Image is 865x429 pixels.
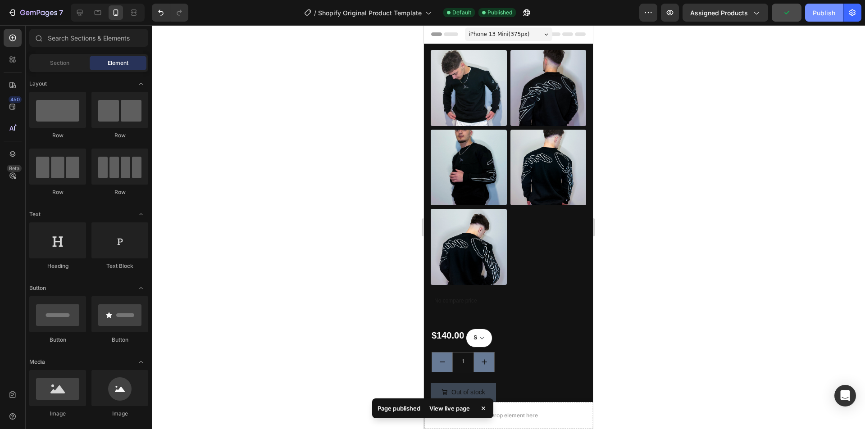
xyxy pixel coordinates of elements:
span: Text [29,210,41,218]
p: 7 [59,7,63,18]
span: Shopify Original Product Template [318,8,422,18]
div: Button [29,336,86,344]
div: Row [29,188,86,196]
div: Row [91,131,148,140]
div: Row [29,131,86,140]
span: Toggle open [134,281,148,295]
div: Button [91,336,148,344]
div: Heading [29,262,86,270]
p: Page published [378,404,420,413]
button: 7 [4,4,67,22]
div: Image [29,410,86,418]
iframe: Design area [424,25,593,429]
div: 450 [9,96,22,103]
input: Search Sections & Elements [29,29,148,47]
span: Toggle open [134,207,148,221]
button: Publish [805,4,843,22]
span: Toggle open [134,355,148,369]
div: Open Intercom Messenger [834,385,856,406]
div: Publish [813,8,835,18]
span: Published [487,9,512,17]
button: Assigned Products [683,4,768,22]
span: Element [108,59,128,67]
div: Undo/Redo [152,4,188,22]
span: Media [29,358,45,366]
span: Toggle open [134,77,148,91]
span: Layout [29,80,47,88]
span: Section [50,59,69,67]
span: / [314,8,316,18]
span: Default [452,9,471,17]
div: Beta [7,165,22,172]
div: Image [91,410,148,418]
span: Button [29,284,46,292]
div: View live page [424,402,475,415]
span: Assigned Products [690,8,748,18]
div: Row [91,188,148,196]
div: Text Block [91,262,148,270]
